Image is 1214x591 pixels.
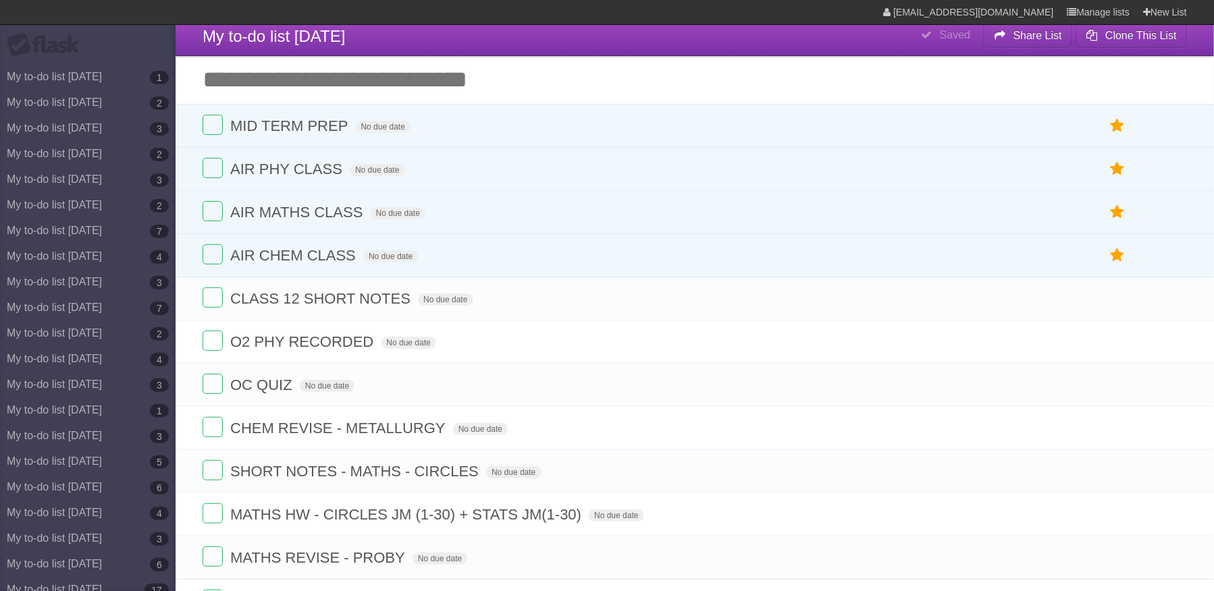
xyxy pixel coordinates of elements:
button: Clone This List [1076,24,1187,48]
span: AIR PHY CLASS [230,161,346,177]
label: Done [203,460,223,480]
b: 3 [150,276,169,289]
b: 3 [150,532,169,546]
b: 4 [150,250,169,264]
b: 5 [150,455,169,469]
span: No due date [363,250,418,262]
label: Star task [1105,244,1130,266]
span: MATHS HW - CIRCLES JM (1-30) + STATS JM(1-30) [230,506,585,523]
b: 3 [150,430,169,443]
b: 4 [150,507,169,520]
span: No due date [356,121,411,133]
label: Done [203,374,223,394]
label: Done [203,115,223,135]
span: No due date [486,466,541,478]
span: O2 PHY RECORDED [230,333,377,350]
label: Star task [1105,158,1130,180]
b: 2 [150,148,169,161]
span: AIR MATHS CLASS [230,204,366,221]
span: No due date [371,207,425,219]
b: 7 [150,302,169,315]
b: 4 [150,353,169,366]
b: Share List [1013,30,1062,41]
label: Star task [1105,115,1130,137]
b: 6 [150,481,169,495]
span: AIR CHEM CLASS [230,247,359,264]
label: Done [203,417,223,437]
span: No due date [453,423,508,435]
span: OC QUIZ [230,376,296,393]
label: Done [203,201,223,221]
b: 3 [150,173,169,187]
span: No due date [350,164,404,176]
b: 1 [150,71,169,84]
b: Clone This List [1105,30,1177,41]
span: No due date [381,337,436,349]
b: 2 [150,327,169,341]
label: Done [203,546,223,567]
b: 6 [150,558,169,571]
label: Star task [1105,201,1130,223]
span: My to-do list [DATE] [203,27,346,45]
span: CLASS 12 SHORT NOTES [230,290,414,307]
label: Done [203,331,223,351]
span: MID TERM PREP [230,117,351,134]
b: 3 [150,122,169,136]
b: 2 [150,96,169,110]
b: 7 [150,225,169,238]
b: Saved [940,29,970,40]
span: CHEM REVISE - METALLURGY [230,420,449,437]
b: 3 [150,378,169,392]
b: 1 [150,404,169,418]
label: Done [203,158,223,178]
label: Done [203,503,223,524]
button: Share List [984,24,1073,48]
span: MATHS REVISE - PROBY [230,549,408,566]
label: Done [203,287,223,308]
label: Done [203,244,223,264]
span: No due date [589,509,643,522]
b: 2 [150,199,169,213]
span: No due date [300,380,354,392]
div: Flask [7,33,88,57]
span: No due date [413,553,467,565]
span: No due date [418,293,473,306]
span: SHORT NOTES - MATHS - CIRCLES [230,463,482,480]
